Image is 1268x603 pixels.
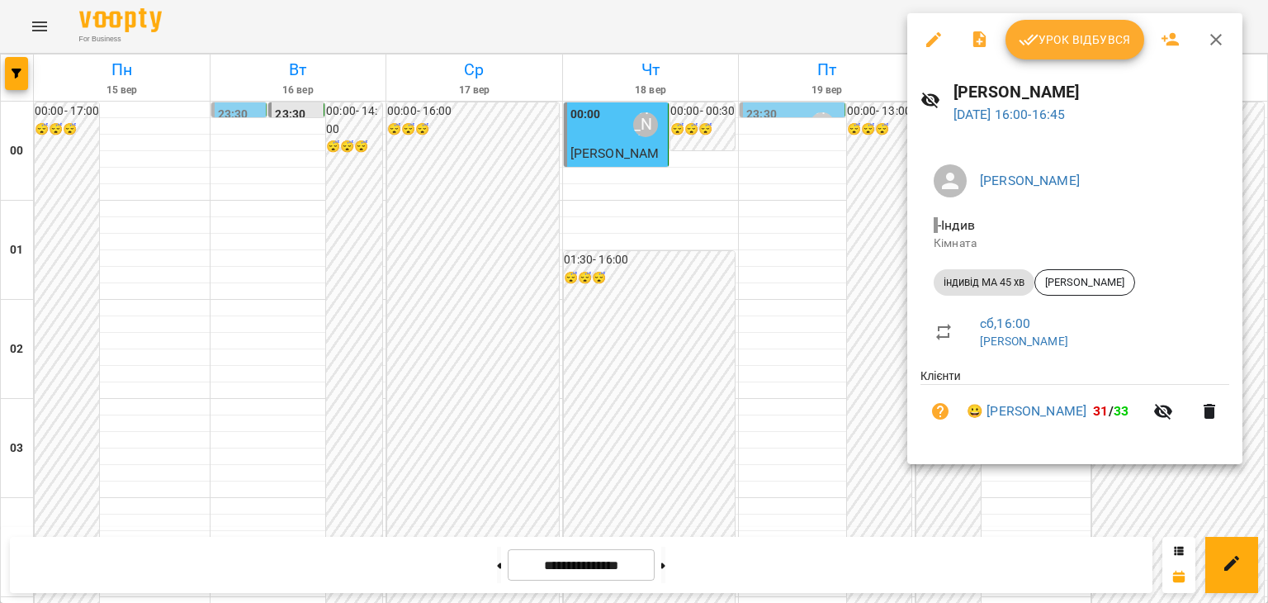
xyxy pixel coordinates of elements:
[980,335,1068,348] a: [PERSON_NAME]
[980,173,1080,188] a: [PERSON_NAME]
[934,275,1034,290] span: індивід МА 45 хв
[1093,403,1128,419] b: /
[980,316,1030,331] a: сб , 16:00
[920,392,960,431] button: Візит ще не сплачено. Додати оплату?
[1034,269,1135,296] div: [PERSON_NAME]
[1035,275,1134,290] span: [PERSON_NAME]
[1005,20,1144,59] button: Урок відбувся
[953,79,1229,105] h6: [PERSON_NAME]
[967,401,1086,421] a: 😀 [PERSON_NAME]
[953,107,1066,122] a: [DATE] 16:00-16:45
[1093,403,1108,419] span: 31
[934,217,978,233] span: - Індив
[920,368,1229,444] ul: Клієнти
[1019,30,1131,50] span: Урок відбувся
[934,235,1216,252] p: Кімната
[1114,403,1128,419] span: 33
